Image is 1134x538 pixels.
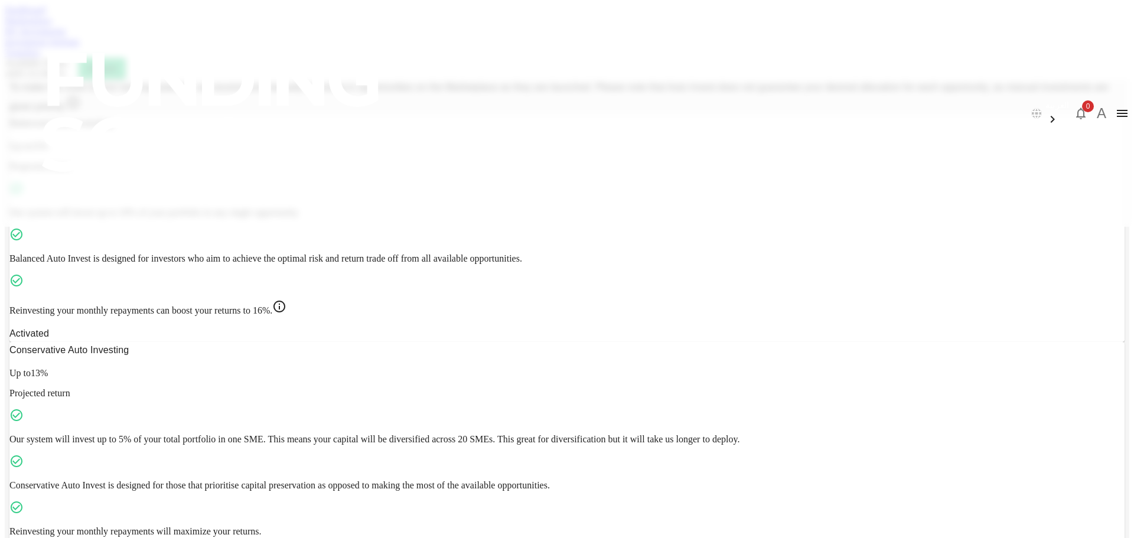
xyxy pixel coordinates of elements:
p: Projected return [9,388,1125,399]
span: 0 [1082,100,1094,112]
p: Reinvesting your monthly repayments can boost your returns to 16%. [9,299,1125,316]
p: Reinvesting your monthly repayments will maximize your returns. [9,526,1125,537]
p: Balanced Auto Invest is designed for investors who aim to achieve the optimal risk and return tra... [9,253,1125,264]
span: Activated [9,328,49,338]
p: 13 % [9,368,1125,379]
button: A [1093,105,1110,122]
span: Conservative Auto Investing [9,345,129,355]
p: Our system will invest up to 5% of your total portfolio in one SME. This means your capital will ... [9,434,1125,445]
p: Conservative Auto Invest is designed for those that prioritise capital preservation as opposed to... [9,480,1125,491]
span: العربية [1045,100,1069,110]
span: Up to [9,368,31,378]
button: 0 [1069,102,1093,125]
